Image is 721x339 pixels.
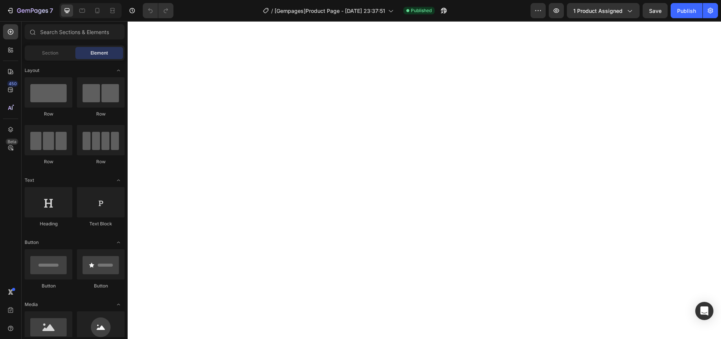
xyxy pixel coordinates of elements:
[77,283,125,289] div: Button
[649,8,662,14] span: Save
[411,7,432,14] span: Published
[25,24,125,39] input: Search Sections & Elements
[3,3,56,18] button: 7
[112,64,125,77] span: Toggle open
[271,7,273,15] span: /
[112,236,125,248] span: Toggle open
[25,239,39,246] span: Button
[275,7,385,15] span: [Gempages]Product Page - [DATE] 23:37:51
[567,3,640,18] button: 1 product assigned
[128,21,721,339] iframe: Design area
[25,177,34,184] span: Text
[573,7,623,15] span: 1 product assigned
[25,67,39,74] span: Layout
[677,7,696,15] div: Publish
[25,158,72,165] div: Row
[77,158,125,165] div: Row
[695,302,713,320] div: Open Intercom Messenger
[671,3,702,18] button: Publish
[91,50,108,56] span: Element
[25,283,72,289] div: Button
[112,174,125,186] span: Toggle open
[77,111,125,117] div: Row
[6,139,18,145] div: Beta
[50,6,53,15] p: 7
[42,50,58,56] span: Section
[112,298,125,311] span: Toggle open
[25,220,72,227] div: Heading
[7,81,18,87] div: 450
[643,3,668,18] button: Save
[143,3,173,18] div: Undo/Redo
[77,220,125,227] div: Text Block
[25,111,72,117] div: Row
[25,301,38,308] span: Media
